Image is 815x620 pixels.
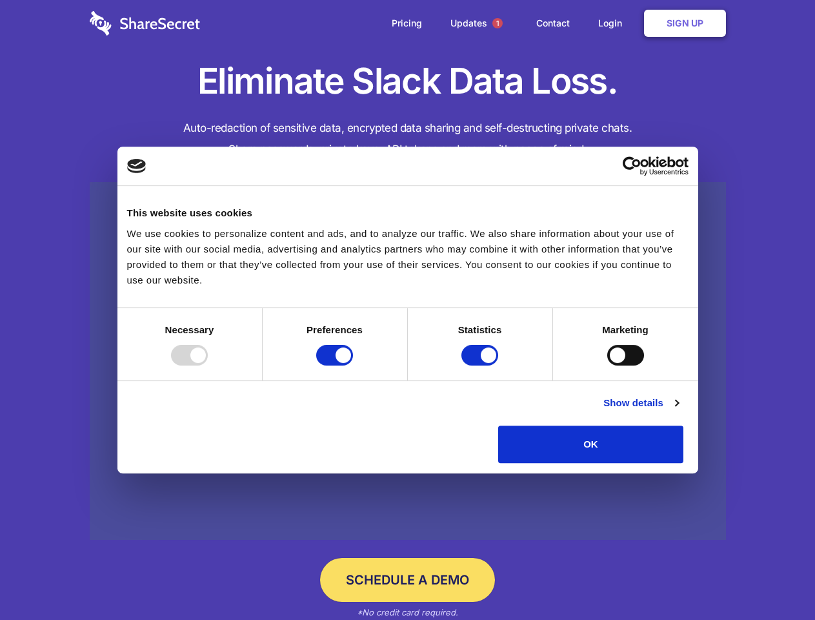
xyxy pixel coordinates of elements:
div: We use cookies to personalize content and ads, and to analyze our traffic. We also share informat... [127,226,689,288]
a: Usercentrics Cookiebot - opens in a new window [576,156,689,176]
a: Sign Up [644,10,726,37]
a: Schedule a Demo [320,558,495,602]
img: logo-wordmark-white-trans-d4663122ce5f474addd5e946df7df03e33cb6a1c49d2221995e7729f52c070b2.svg [90,11,200,36]
a: Pricing [379,3,435,43]
img: logo [127,159,146,173]
strong: Statistics [458,324,502,335]
a: Contact [523,3,583,43]
a: Login [585,3,641,43]
h4: Auto-redaction of sensitive data, encrypted data sharing and self-destructing private chats. Shar... [90,118,726,160]
h1: Eliminate Slack Data Loss. [90,58,726,105]
div: This website uses cookies [127,205,689,221]
strong: Marketing [602,324,649,335]
span: 1 [492,18,503,28]
a: Wistia video thumbnail [90,182,726,541]
strong: Necessary [165,324,214,335]
strong: Preferences [307,324,363,335]
em: *No credit card required. [357,607,458,617]
a: Show details [603,395,678,411]
button: OK [498,426,683,463]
